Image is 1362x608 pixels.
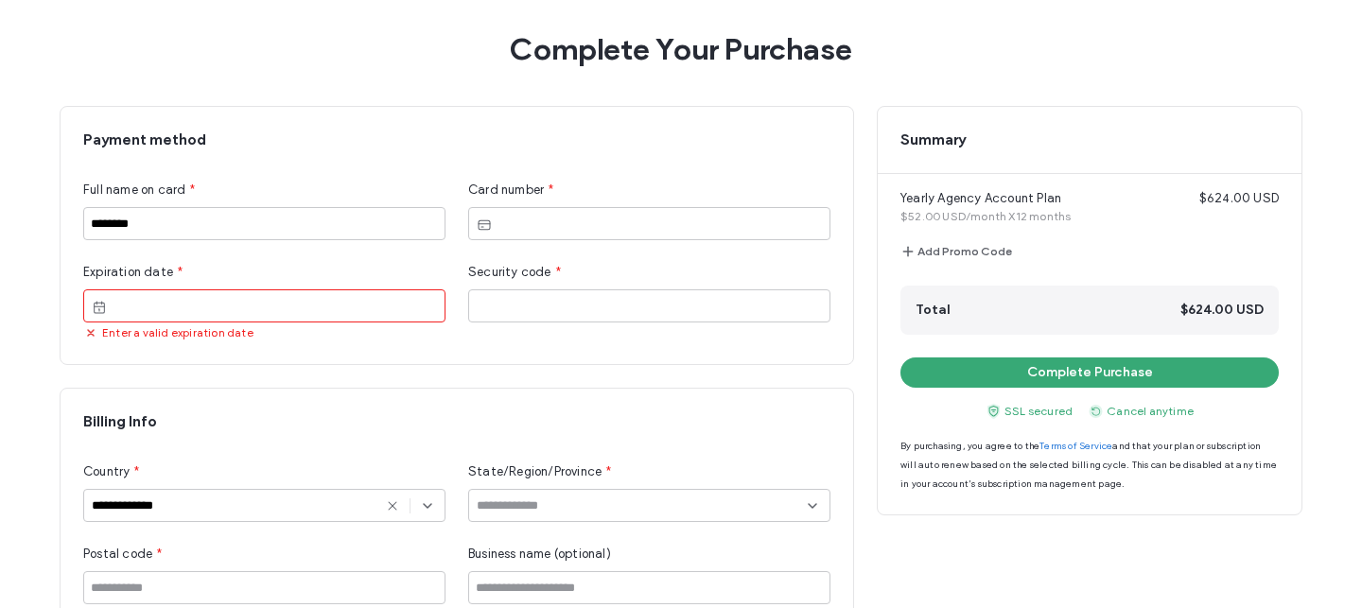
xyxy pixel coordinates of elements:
span: Complete Your Purchase [510,30,852,68]
span: By purchasing, you agree to the and that your plan or subscription will auto renew based on the s... [900,440,1277,490]
iframe: Secure card number input frame [499,217,822,233]
a: Terms of Service [1039,440,1112,452]
span: Enter a valid expiration date [102,324,253,341]
span: Postal code [83,545,152,564]
button: Complete Purchase [900,357,1279,388]
iframe: Secure expiration date input frame [114,299,437,315]
span: Card number [468,181,544,200]
span: Security code [468,263,551,282]
span: SSL secured [986,403,1073,420]
span: Yearly Agency Account Plan [900,189,1177,208]
span: Full name on card [83,181,185,200]
iframe: Secure CVC input frame [477,299,822,315]
span: $52.00 USD/month X12 months [900,208,1160,225]
span: State/Region/Province [468,462,602,481]
span: Billing Info [83,411,830,432]
span: Cancel anytime [1088,403,1194,420]
button: Add Promo Code [900,240,1012,263]
span: Summary [878,130,1301,150]
span: Country [83,462,130,481]
span: Payment method [83,130,830,150]
span: $624.00 USD [1199,189,1279,208]
span: $624.00 USD [1180,301,1264,320]
span: Business name (optional) [468,545,611,564]
span: Expiration date [83,263,173,282]
span: Total [916,301,950,320]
